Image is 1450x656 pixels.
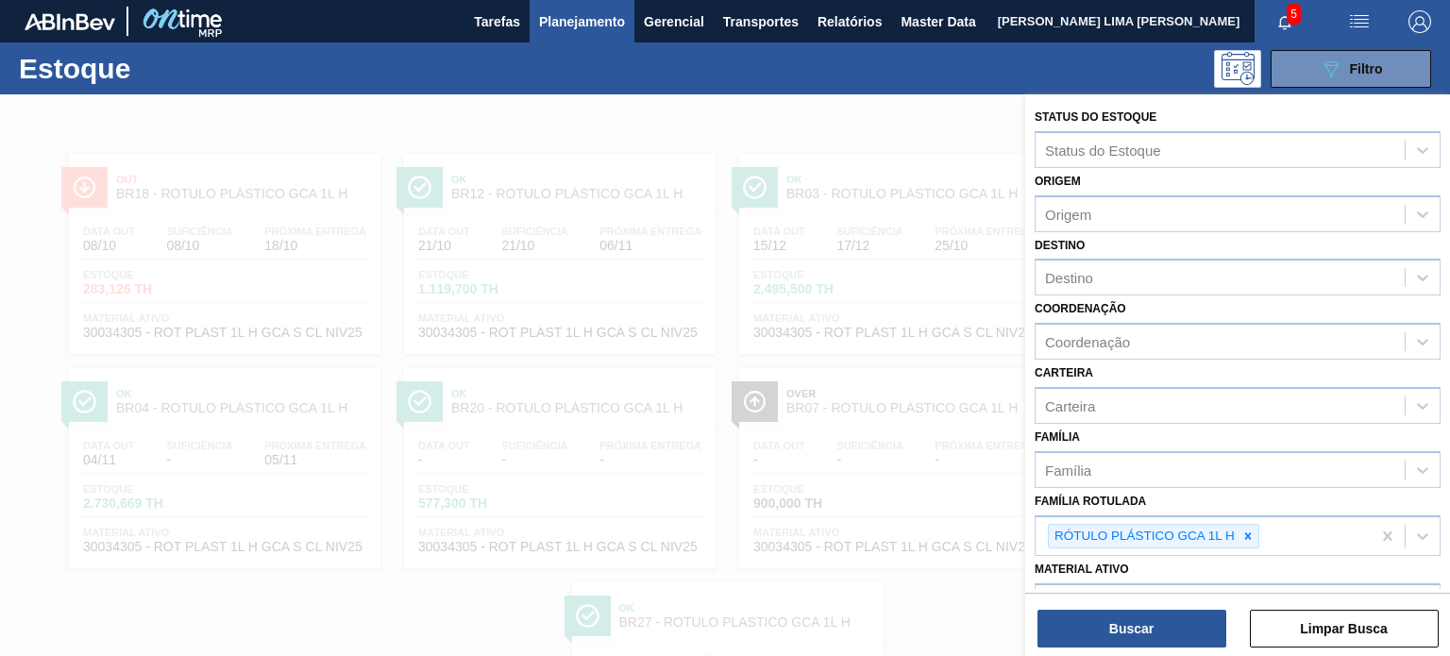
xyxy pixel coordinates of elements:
[644,10,704,33] span: Gerencial
[1045,397,1095,413] div: Carteira
[1035,175,1081,188] label: Origem
[539,10,625,33] span: Planejamento
[1049,525,1238,548] div: RÓTULO PLÁSTICO GCA 1L H
[1287,4,1301,25] span: 5
[474,10,520,33] span: Tarefas
[901,10,975,33] span: Master Data
[1271,50,1431,88] button: Filtro
[1045,206,1091,222] div: Origem
[19,58,290,79] h1: Estoque
[1255,8,1315,35] button: Notificações
[723,10,799,33] span: Transportes
[1035,366,1093,379] label: Carteira
[1035,430,1080,444] label: Família
[1035,495,1146,508] label: Família Rotulada
[1350,61,1383,76] span: Filtro
[1045,142,1161,158] div: Status do Estoque
[25,13,115,30] img: TNhmsLtSVTkK8tSr43FrP2fwEKptu5GPRR3wAAAABJRU5ErkJggg==
[1408,10,1431,33] img: Logout
[1035,110,1156,124] label: Status do Estoque
[1348,10,1371,33] img: userActions
[1035,302,1126,315] label: Coordenação
[1045,462,1091,478] div: Família
[1045,270,1093,286] div: Destino
[1035,563,1129,576] label: Material ativo
[818,10,882,33] span: Relatórios
[1045,334,1130,350] div: Coordenação
[1035,239,1085,252] label: Destino
[1214,50,1261,88] div: Pogramando: nenhum usuário selecionado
